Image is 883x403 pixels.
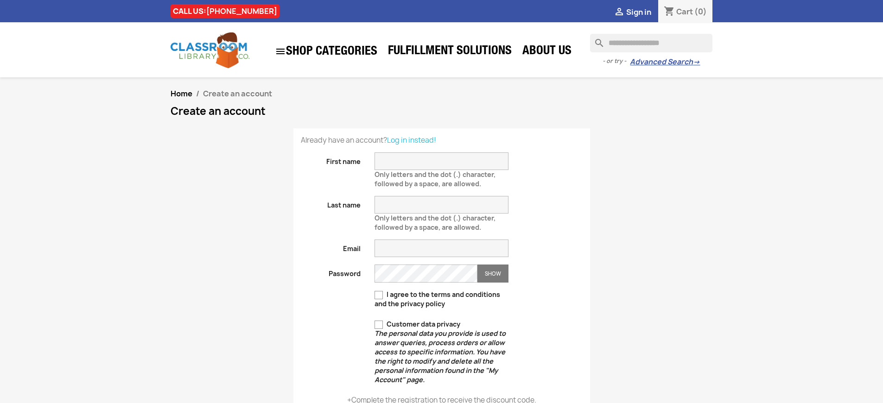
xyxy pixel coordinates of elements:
label: First name [294,152,368,166]
em: The personal data you provide is used to answer queries, process orders or allow access to specif... [375,329,506,384]
span: → [693,57,700,67]
span: (0) [694,6,707,17]
button: Show [477,264,508,283]
a: About Us [518,43,576,61]
label: Password [294,264,368,278]
h1: Create an account [171,106,713,117]
a: Fulfillment Solutions [383,43,516,61]
input: Search [590,34,712,52]
a: Home [171,88,192,99]
a: Advanced Search→ [630,57,700,67]
label: Last name [294,196,368,210]
label: I agree to the terms and conditions and the privacy policy [375,290,508,309]
i: shopping_cart [664,6,675,18]
span: Only letters and the dot (.) character, followed by a space, are allowed. [375,210,495,232]
span: - or try - [603,57,630,66]
i:  [614,7,625,18]
a: Log in instead! [387,135,436,145]
a: [PHONE_NUMBER] [206,6,277,16]
span: Sign in [626,7,651,17]
i: search [590,34,601,45]
span: Cart [676,6,693,17]
span: Only letters and the dot (.) character, followed by a space, are allowed. [375,166,495,188]
a: SHOP CATEGORIES [270,41,382,62]
i:  [275,46,286,57]
span: Create an account [203,88,272,99]
a:  Sign in [614,7,651,17]
div: CALL US: [171,4,280,18]
p: Already have an account? [301,136,583,145]
label: Email [294,239,368,253]
label: Customer data privacy [375,320,508,384]
input: Password input [375,264,477,283]
img: Classroom Library Company [171,32,249,68]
